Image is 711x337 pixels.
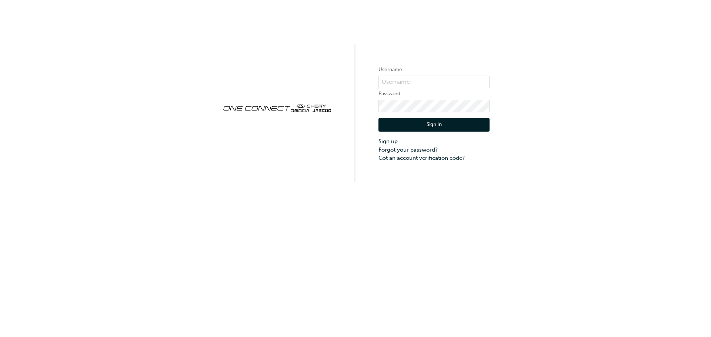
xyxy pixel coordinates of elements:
[378,65,490,74] label: Username
[221,98,333,117] img: oneconnect
[378,146,490,154] a: Forgot your password?
[378,137,490,146] a: Sign up
[378,118,490,132] button: Sign In
[378,76,490,88] input: Username
[378,89,490,98] label: Password
[378,154,490,162] a: Got an account verification code?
